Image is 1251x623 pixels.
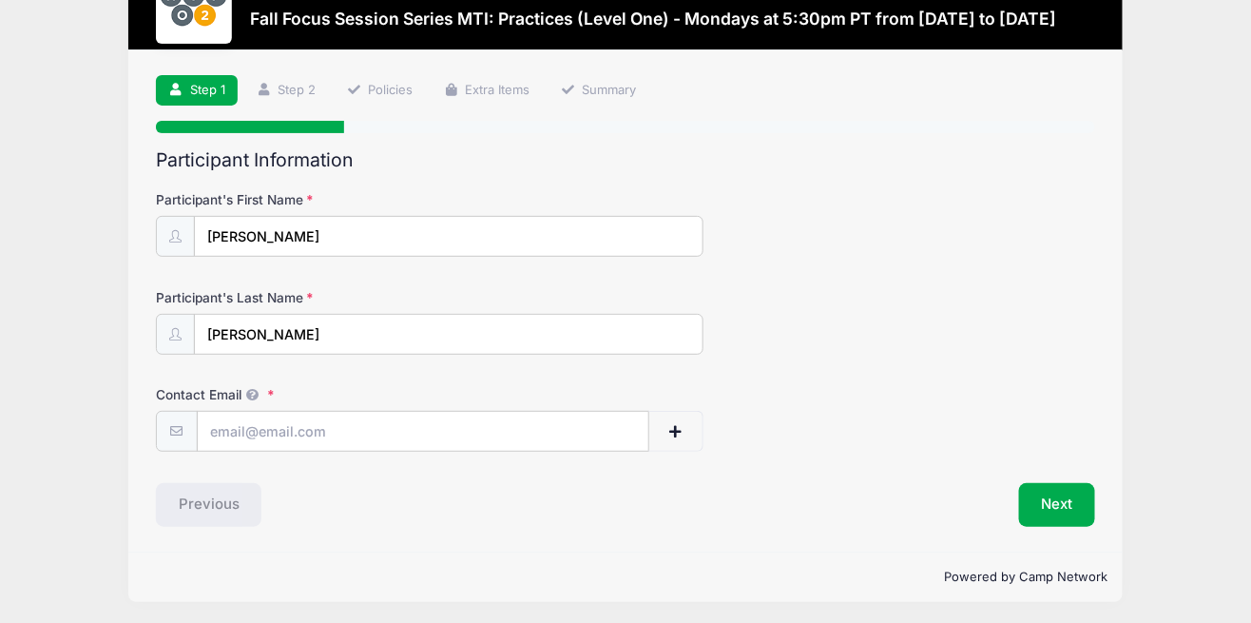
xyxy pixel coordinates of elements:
[156,190,469,209] label: Participant's First Name
[549,75,649,107] a: Summary
[194,216,703,257] input: Participant's First Name
[194,314,703,355] input: Participant's Last Name
[197,411,649,452] input: email@email.com
[156,75,238,107] a: Step 1
[156,288,469,307] label: Participant's Last Name
[156,149,1095,171] h2: Participant Information
[243,75,328,107] a: Step 2
[250,9,1056,29] h3: Fall Focus Session Series MTI: Practices (Level One) - Mondays at 5:30pm PT from [DATE] to [DATE]
[432,75,543,107] a: Extra Items
[144,568,1107,587] p: Powered by Camp Network
[156,385,469,404] label: Contact Email
[1019,483,1096,527] button: Next
[334,75,425,107] a: Policies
